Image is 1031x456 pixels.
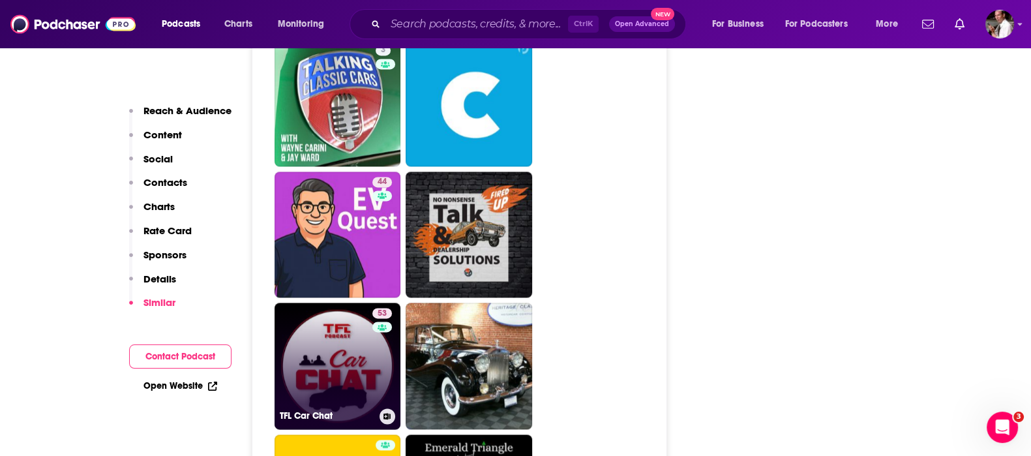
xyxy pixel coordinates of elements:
[378,307,387,320] span: 53
[153,14,217,35] button: open menu
[867,14,914,35] button: open menu
[985,10,1014,38] span: Logged in as Quarto
[162,15,200,33] span: Podcasts
[987,412,1018,443] iframe: Intercom live chat
[785,15,848,33] span: For Podcasters
[143,224,192,237] p: Rate Card
[143,104,232,117] p: Reach & Audience
[949,13,970,35] a: Show notifications dropdown
[143,273,176,285] p: Details
[143,296,175,309] p: Similar
[224,15,252,33] span: Charts
[609,16,675,32] button: Open AdvancedNew
[615,21,669,27] span: Open Advanced
[129,104,232,129] button: Reach & Audience
[129,129,182,153] button: Content
[129,296,175,320] button: Similar
[275,303,401,429] a: 53TFL Car Chat
[381,44,385,57] span: 3
[376,45,391,55] a: 3
[216,14,260,35] a: Charts
[10,12,136,37] img: Podchaser - Follow, Share and Rate Podcasts
[129,200,175,224] button: Charts
[372,308,392,318] a: 53
[777,14,867,35] button: open menu
[985,10,1014,38] button: Show profile menu
[876,15,898,33] span: More
[129,344,232,369] button: Contact Podcast
[129,224,192,249] button: Rate Card
[269,14,341,35] button: open menu
[129,153,173,177] button: Social
[651,8,674,20] span: New
[712,15,764,33] span: For Business
[703,14,780,35] button: open menu
[129,176,187,200] button: Contacts
[278,15,324,33] span: Monitoring
[1013,412,1024,422] span: 3
[143,200,175,213] p: Charts
[568,16,599,33] span: Ctrl K
[985,10,1014,38] img: User Profile
[378,175,387,189] span: 44
[143,153,173,165] p: Social
[129,249,187,273] button: Sponsors
[143,380,217,391] a: Open Website
[143,249,187,261] p: Sponsors
[917,13,939,35] a: Show notifications dropdown
[275,40,401,166] a: 3
[385,14,568,35] input: Search podcasts, credits, & more...
[143,129,182,141] p: Content
[372,177,392,187] a: 44
[129,273,176,297] button: Details
[280,410,374,421] h3: TFL Car Chat
[143,176,187,189] p: Contacts
[362,9,698,39] div: Search podcasts, credits, & more...
[275,172,401,298] a: 44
